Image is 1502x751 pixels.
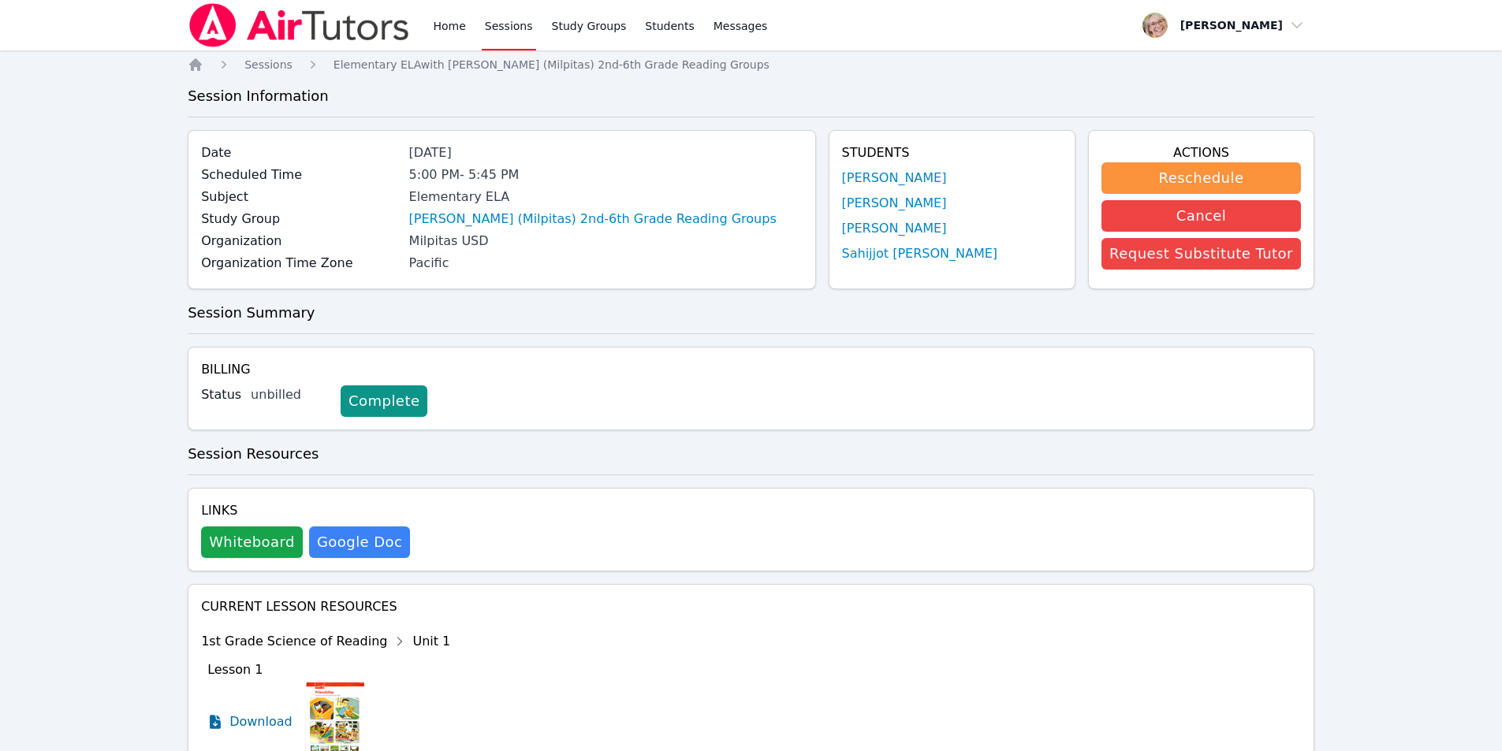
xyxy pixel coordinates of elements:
span: Download [229,712,293,731]
button: Whiteboard [201,526,303,558]
a: Sahijjot [PERSON_NAME] [842,244,998,263]
span: Elementary ELA with [PERSON_NAME] (Milpitas) 2nd-6th Grade Reading Groups [334,58,770,71]
span: Lesson 1 [207,662,263,677]
h3: Session Resources [188,443,1314,465]
nav: Breadcrumb [188,57,1314,72]
a: Elementary ELAwith [PERSON_NAME] (Milpitas) 2nd-6th Grade Reading Groups [334,57,770,72]
button: Request Substitute Tutor [1101,238,1301,270]
div: 5:00 PM - 5:45 PM [409,165,803,184]
h4: Links [201,501,410,520]
h4: Students [842,143,1063,162]
img: Air Tutors [188,3,411,47]
h4: Current Lesson Resources [201,597,1301,616]
a: Sessions [244,57,293,72]
h4: Billing [201,360,1301,379]
label: Organization [201,232,399,251]
label: Organization Time Zone [201,254,399,273]
h3: Session Summary [188,302,1314,324]
div: [DATE] [409,143,803,162]
a: Google Doc [309,526,410,558]
a: [PERSON_NAME] (Milpitas) 2nd-6th Grade Reading Groups [409,210,777,229]
h3: Session Information [188,85,1314,107]
div: 1st Grade Science of Reading Unit 1 [201,629,450,654]
a: [PERSON_NAME] [842,194,947,213]
div: Pacific [409,254,803,273]
label: Status [201,385,241,404]
div: Milpitas USD [409,232,803,251]
span: Messages [714,18,768,34]
label: Date [201,143,399,162]
span: Sessions [244,58,293,71]
button: Reschedule [1101,162,1301,194]
label: Study Group [201,210,399,229]
button: Cancel [1101,200,1301,232]
label: Subject [201,188,399,206]
div: Elementary ELA [409,188,803,206]
h4: Actions [1101,143,1301,162]
a: Complete [341,385,427,417]
a: [PERSON_NAME] [842,219,947,238]
label: Scheduled Time [201,165,399,184]
a: [PERSON_NAME] [842,169,947,188]
div: unbilled [251,385,328,404]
